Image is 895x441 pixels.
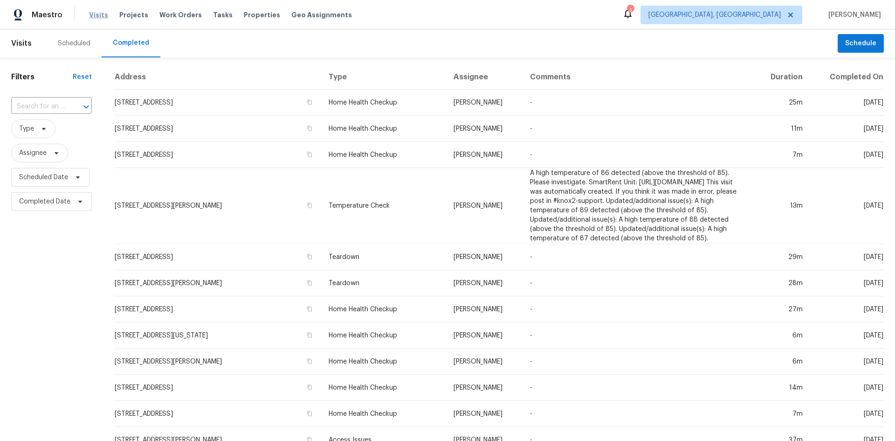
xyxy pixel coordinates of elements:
[291,10,352,20] span: Geo Assignments
[305,383,314,392] button: Copy Address
[753,270,810,296] td: 28m
[810,270,884,296] td: [DATE]
[810,349,884,375] td: [DATE]
[114,168,321,244] td: [STREET_ADDRESS][PERSON_NAME]
[321,244,446,270] td: Teardown
[523,244,753,270] td: -
[305,331,314,339] button: Copy Address
[305,357,314,365] button: Copy Address
[446,244,523,270] td: [PERSON_NAME]
[810,116,884,142] td: [DATE]
[810,168,884,244] td: [DATE]
[89,10,108,20] span: Visits
[305,252,314,261] button: Copy Address
[244,10,280,20] span: Properties
[753,244,810,270] td: 29m
[523,349,753,375] td: -
[321,142,446,168] td: Home Health Checkup
[159,10,202,20] span: Work Orders
[321,349,446,375] td: Home Health Checkup
[838,34,884,53] button: Schedule
[810,90,884,116] td: [DATE]
[753,401,810,427] td: 7m
[305,124,314,133] button: Copy Address
[321,322,446,349] td: Home Health Checkup
[753,116,810,142] td: 11m
[753,349,810,375] td: 6m
[523,90,753,116] td: -
[321,401,446,427] td: Home Health Checkup
[523,401,753,427] td: -
[446,168,523,244] td: [PERSON_NAME]
[446,322,523,349] td: [PERSON_NAME]
[810,296,884,322] td: [DATE]
[114,349,321,375] td: [STREET_ADDRESS][PERSON_NAME]
[810,65,884,90] th: Completed On
[523,168,753,244] td: A high temperature of 86 detected (above the threshold of 85). Please investigate. SmartRent Unit...
[523,270,753,296] td: -
[321,116,446,142] td: Home Health Checkup
[627,6,633,15] div: 1
[305,98,314,106] button: Copy Address
[19,124,34,133] span: Type
[753,168,810,244] td: 13m
[810,322,884,349] td: [DATE]
[32,10,62,20] span: Maestro
[114,116,321,142] td: [STREET_ADDRESS]
[523,142,753,168] td: -
[305,150,314,159] button: Copy Address
[213,12,233,18] span: Tasks
[446,142,523,168] td: [PERSON_NAME]
[446,296,523,322] td: [PERSON_NAME]
[19,197,70,206] span: Completed Date
[753,375,810,401] td: 14m
[114,90,321,116] td: [STREET_ADDRESS]
[446,270,523,296] td: [PERSON_NAME]
[11,99,66,114] input: Search for an address...
[321,270,446,296] td: Teardown
[825,10,881,20] span: [PERSON_NAME]
[19,148,47,158] span: Assignee
[648,10,781,20] span: [GEOGRAPHIC_DATA], [GEOGRAPHIC_DATA]
[753,142,810,168] td: 7m
[113,38,149,48] div: Completed
[321,65,446,90] th: Type
[114,65,321,90] th: Address
[11,33,32,54] span: Visits
[446,116,523,142] td: [PERSON_NAME]
[446,65,523,90] th: Assignee
[446,90,523,116] td: [PERSON_NAME]
[73,72,92,82] div: Reset
[446,401,523,427] td: [PERSON_NAME]
[845,38,876,49] span: Schedule
[114,296,321,322] td: [STREET_ADDRESS]
[114,142,321,168] td: [STREET_ADDRESS]
[114,401,321,427] td: [STREET_ADDRESS]
[523,296,753,322] td: -
[753,90,810,116] td: 25m
[80,100,93,113] button: Open
[114,244,321,270] td: [STREET_ADDRESS]
[114,270,321,296] td: [STREET_ADDRESS][PERSON_NAME]
[305,279,314,287] button: Copy Address
[19,173,68,182] span: Scheduled Date
[446,349,523,375] td: [PERSON_NAME]
[446,375,523,401] td: [PERSON_NAME]
[810,244,884,270] td: [DATE]
[321,296,446,322] td: Home Health Checkup
[11,72,73,82] h1: Filters
[753,65,810,90] th: Duration
[523,375,753,401] td: -
[810,142,884,168] td: [DATE]
[321,375,446,401] td: Home Health Checkup
[523,322,753,349] td: -
[810,401,884,427] td: [DATE]
[305,305,314,313] button: Copy Address
[321,90,446,116] td: Home Health Checkup
[753,296,810,322] td: 27m
[58,39,90,48] div: Scheduled
[523,116,753,142] td: -
[114,375,321,401] td: [STREET_ADDRESS]
[321,168,446,244] td: Temperature Check
[523,65,753,90] th: Comments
